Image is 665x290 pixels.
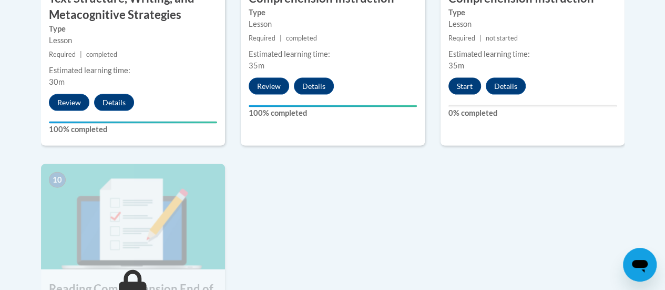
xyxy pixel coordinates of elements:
div: Your progress [49,122,217,124]
button: Details [94,94,134,111]
div: Lesson [249,18,417,30]
span: 10 [49,172,66,188]
span: Required [49,51,76,58]
label: Type [49,23,217,35]
div: Your progress [249,105,417,107]
span: completed [286,34,317,42]
div: Lesson [49,35,217,46]
span: Required [249,34,275,42]
span: not started [486,34,518,42]
label: 0% completed [448,107,617,119]
button: Review [49,94,89,111]
button: Start [448,78,481,95]
span: completed [86,51,117,58]
img: Course Image [41,164,225,269]
span: | [80,51,82,58]
div: Estimated learning time: [49,65,217,76]
label: 100% completed [49,124,217,135]
span: 35m [448,61,464,70]
label: Type [249,7,417,18]
span: 35m [249,61,264,70]
div: Lesson [448,18,617,30]
button: Review [249,78,289,95]
div: Estimated learning time: [448,48,617,60]
iframe: Button to launch messaging window [623,248,657,282]
label: 100% completed [249,107,417,119]
span: | [479,34,482,42]
label: Type [448,7,617,18]
button: Details [294,78,334,95]
span: 30m [49,77,65,86]
span: | [280,34,282,42]
span: Required [448,34,475,42]
button: Details [486,78,526,95]
div: Estimated learning time: [249,48,417,60]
